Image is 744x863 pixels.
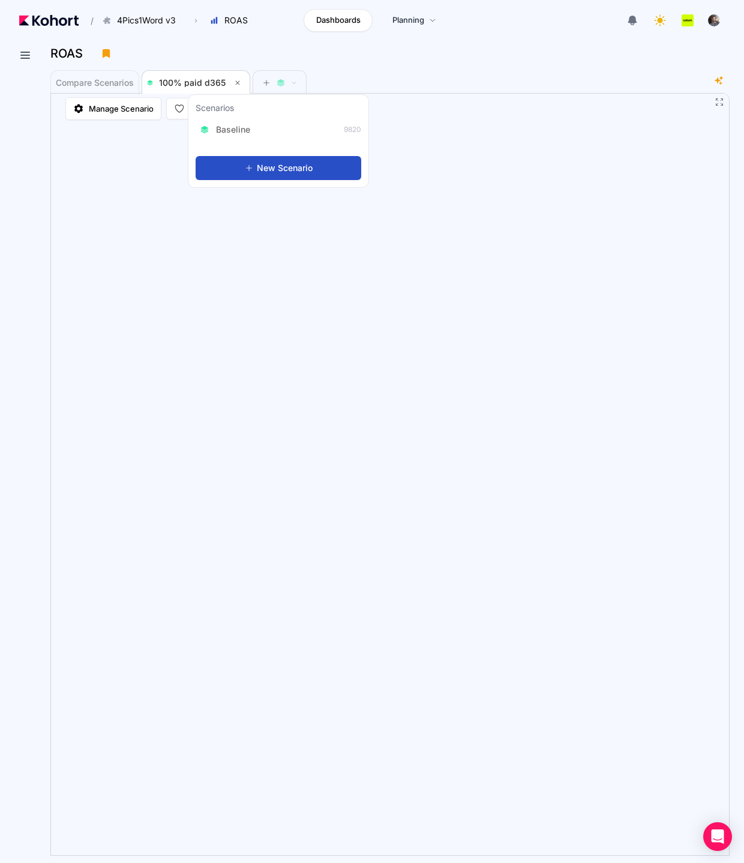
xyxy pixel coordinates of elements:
div: Open Intercom Messenger [703,822,732,851]
button: Fullscreen [715,97,724,107]
span: / [81,14,94,27]
img: Kohort logo [19,15,79,26]
span: 9820 [344,125,361,134]
button: 4Pics1Word v3 [96,10,188,31]
a: Planning [380,9,449,32]
span: Baseline [216,124,250,136]
a: Manage Scenario [65,97,161,120]
h3: ROAS [50,47,90,59]
span: 4Pics1Word v3 [117,14,176,26]
button: Baseline [196,120,262,139]
span: Dashboards [316,14,361,26]
span: Compare Scenarios [56,79,134,87]
button: New Scenario [196,156,361,180]
span: 100% paid d365 [159,77,226,88]
span: › [192,16,200,25]
img: logo_Lotum_Logo_20240521114851236074.png [682,14,694,26]
button: ROAS [203,10,260,31]
span: ROAS [224,14,248,26]
span: New Scenario [257,162,313,174]
span: Manage Scenario [89,103,154,115]
a: Dashboards [304,9,373,32]
span: Planning [392,14,424,26]
h3: Scenarios [196,102,234,116]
